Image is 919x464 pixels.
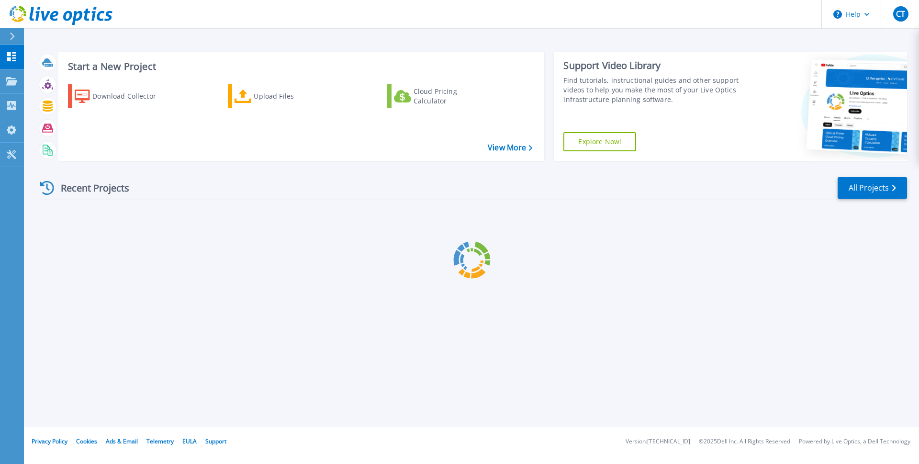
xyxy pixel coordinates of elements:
li: © 2025 Dell Inc. All Rights Reserved [699,439,790,445]
a: All Projects [838,177,907,199]
div: Recent Projects [37,176,142,200]
a: Upload Files [228,84,335,108]
li: Powered by Live Optics, a Dell Technology [799,439,910,445]
div: Download Collector [92,87,169,106]
a: Explore Now! [563,132,636,151]
a: Ads & Email [106,437,138,445]
li: Version: [TECHNICAL_ID] [626,439,690,445]
a: Telemetry [146,437,174,445]
h3: Start a New Project [68,61,532,72]
a: Download Collector [68,84,175,108]
a: Cloud Pricing Calculator [387,84,494,108]
a: EULA [182,437,197,445]
div: Support Video Library [563,59,743,72]
a: Privacy Policy [32,437,67,445]
a: Support [205,437,226,445]
div: Find tutorials, instructional guides and other support videos to help you make the most of your L... [563,76,743,104]
span: CT [896,10,905,18]
a: Cookies [76,437,97,445]
a: View More [488,143,532,152]
div: Cloud Pricing Calculator [414,87,490,106]
div: Upload Files [254,87,330,106]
